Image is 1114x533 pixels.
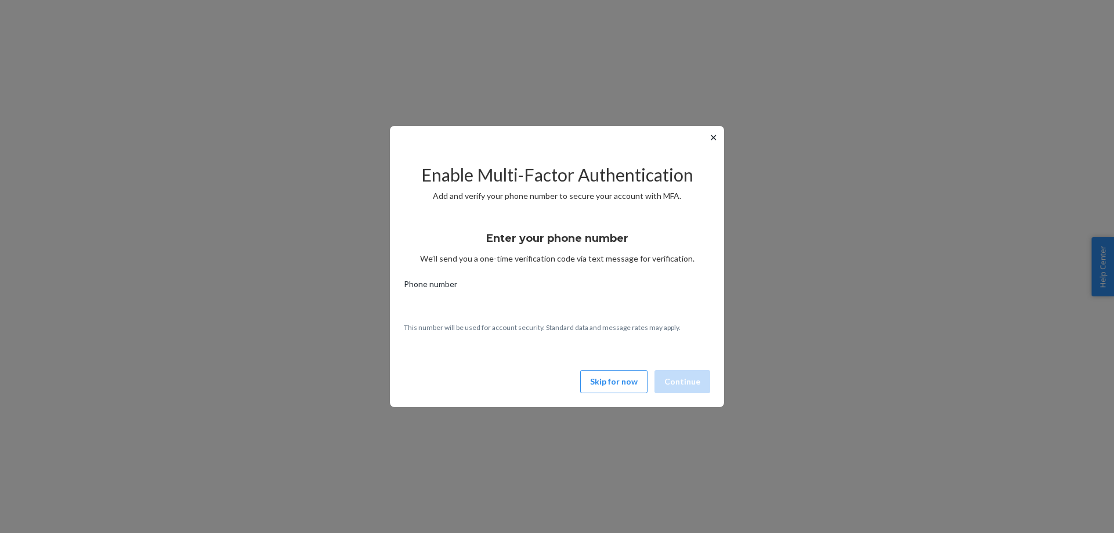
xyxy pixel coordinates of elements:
[404,222,710,264] div: We’ll send you a one-time verification code via text message for verification.
[580,370,648,393] button: Skip for now
[707,130,719,144] button: ✕
[404,165,710,184] h2: Enable Multi-Factor Authentication
[654,370,710,393] button: Continue
[404,322,710,332] p: This number will be used for account security. Standard data and message rates may apply.
[404,278,457,295] span: Phone number
[404,190,710,202] p: Add and verify your phone number to secure your account with MFA.
[486,231,628,246] h3: Enter your phone number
